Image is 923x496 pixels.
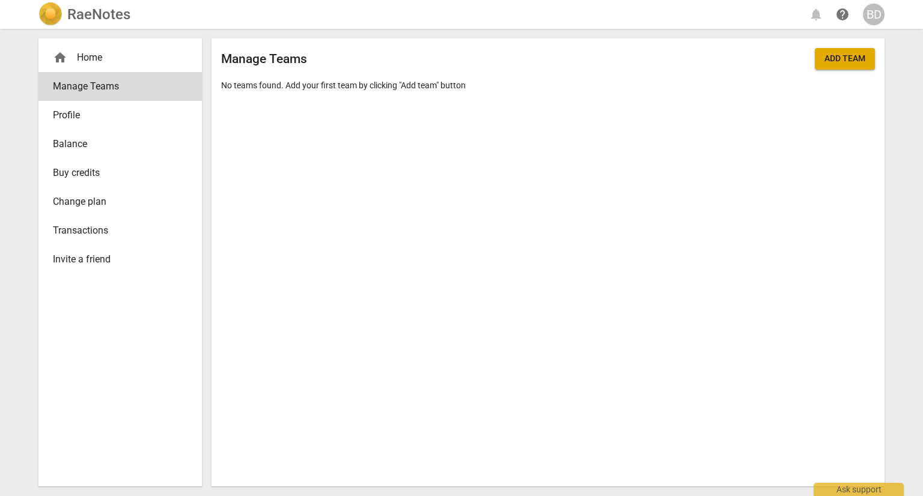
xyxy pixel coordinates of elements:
button: Add team [815,48,875,70]
a: Balance [38,130,202,159]
span: Buy credits [53,166,178,180]
a: Profile [38,101,202,130]
span: home [53,50,67,65]
h2: RaeNotes [67,6,130,23]
p: No teams found. Add your first team by clicking "Add team" button [221,79,875,92]
a: Transactions [38,216,202,245]
div: Home [53,50,178,65]
div: Home [38,43,202,72]
span: Add team [824,53,865,65]
span: Transactions [53,223,178,238]
h2: Manage Teams [221,52,307,67]
span: Invite a friend [53,252,178,267]
span: Manage Teams [53,79,178,94]
span: Profile [53,108,178,122]
a: LogoRaeNotes [38,2,130,26]
a: Help [832,4,853,25]
img: Logo [38,2,62,26]
span: help [835,7,850,22]
a: Invite a friend [38,245,202,274]
div: Ask support [814,483,904,496]
span: Change plan [53,195,178,209]
button: BD [863,4,885,25]
span: Balance [53,137,178,151]
a: Change plan [38,187,202,216]
a: Manage Teams [38,72,202,101]
a: Buy credits [38,159,202,187]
